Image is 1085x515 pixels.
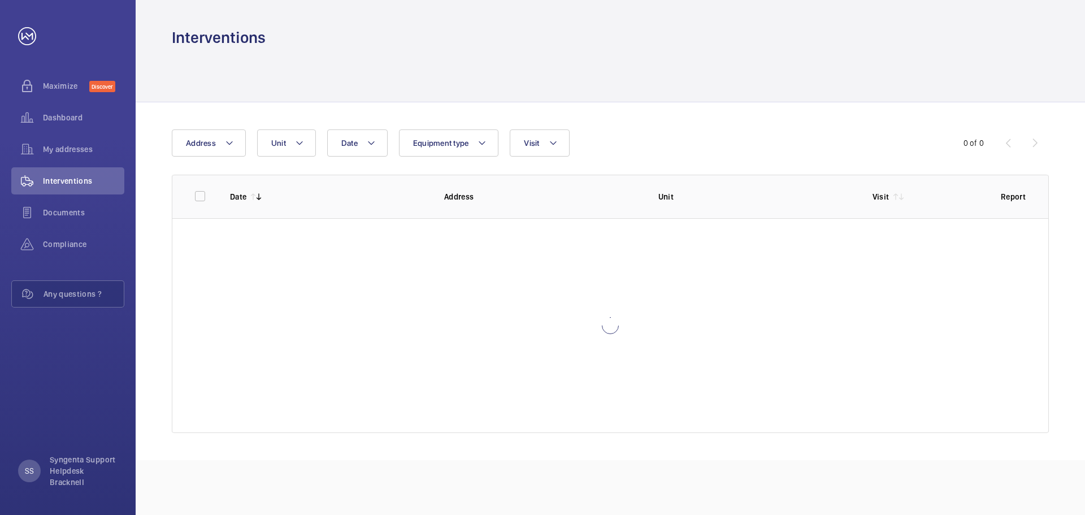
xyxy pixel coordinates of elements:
span: Date [341,139,358,148]
span: My addresses [43,144,124,155]
span: Unit [271,139,286,148]
button: Address [172,129,246,157]
p: Date [230,191,246,202]
span: Maximize [43,80,89,92]
p: Address [444,191,640,202]
span: Interventions [43,175,124,187]
span: Dashboard [43,112,124,123]
span: Documents [43,207,124,218]
span: Address [186,139,216,148]
p: Visit [873,191,889,202]
p: SS [25,465,34,477]
button: Visit [510,129,569,157]
span: Equipment type [413,139,469,148]
h1: Interventions [172,27,266,48]
button: Equipment type [399,129,499,157]
span: Compliance [43,239,124,250]
button: Unit [257,129,316,157]
button: Date [327,129,388,157]
p: Report [1001,191,1026,202]
p: Unit [658,191,854,202]
span: Discover [89,81,115,92]
span: Visit [524,139,539,148]
span: Any questions ? [44,288,124,300]
p: Syngenta Support Helpdesk Bracknell [50,454,118,488]
div: 0 of 0 [964,137,984,149]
